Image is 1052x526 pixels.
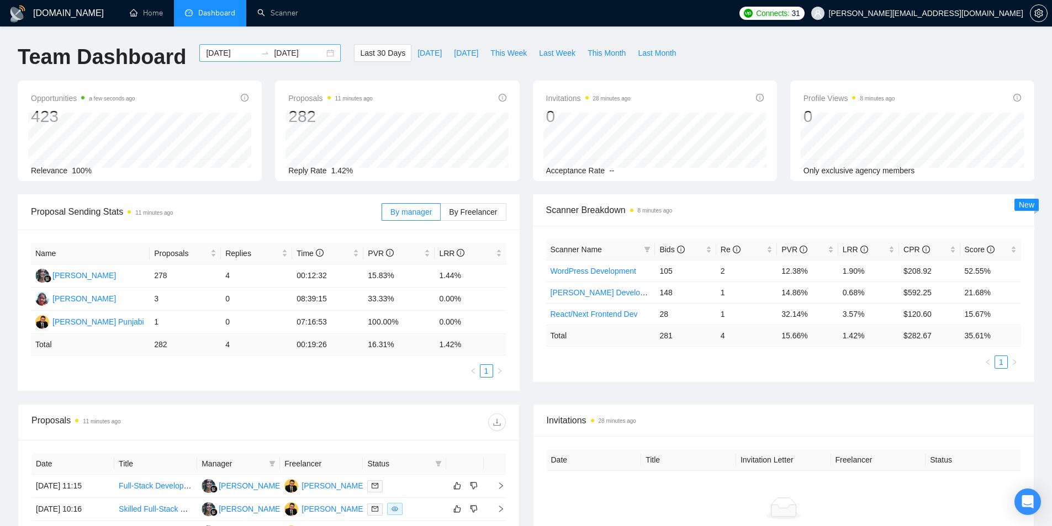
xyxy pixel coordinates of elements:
th: Title [641,449,736,471]
th: Freelancer [280,453,363,475]
span: Proposals [288,92,373,105]
span: info-circle [756,94,764,102]
span: info-circle [677,246,685,253]
span: Replies [225,247,279,259]
td: 0.00% [435,311,506,334]
a: Full-Stack Developer Needed to Build Web MVP [119,481,284,490]
span: 1.42% [331,166,353,175]
td: Total [546,325,655,346]
span: 31 [792,7,800,19]
input: Start date [206,47,256,59]
span: Acceptance Rate [546,166,605,175]
div: 0 [546,106,631,127]
a: PP[PERSON_NAME] Punjabi [35,317,144,326]
th: Invitation Letter [736,449,831,471]
td: [DATE] 10:16 [31,498,114,521]
span: left [985,359,991,365]
span: Invitations [546,92,631,105]
td: 1 [716,303,777,325]
td: $208.92 [899,260,960,281]
button: dislike [467,502,480,516]
span: info-circle [1013,94,1021,102]
td: 281 [655,325,716,346]
time: 11 minutes ago [83,418,120,424]
button: right [493,364,506,378]
div: Proposals [31,413,268,431]
td: 1 [150,311,221,334]
span: info-circle [733,246,741,253]
a: setting [1030,9,1048,18]
th: Manager [197,453,280,475]
button: Last 30 Days [354,44,411,62]
td: 278 [150,264,221,288]
li: Next Page [1008,355,1021,369]
span: Bids [659,245,684,254]
span: info-circle [241,94,249,102]
span: right [488,505,505,513]
img: gigradar-bm.png [210,485,218,493]
li: Next Page [493,364,506,378]
img: JJ [35,292,49,306]
th: Status [926,449,1021,471]
button: like [451,502,464,516]
li: 1 [995,355,1008,369]
th: Date [547,449,642,471]
li: Previous Page [981,355,995,369]
h1: Team Dashboard [18,44,186,70]
span: left [470,368,477,374]
time: 28 minutes ago [593,95,631,102]
time: 8 minutes ago [638,208,673,214]
th: Replies [221,243,292,264]
button: download [488,413,506,431]
span: user [814,9,822,17]
span: info-circle [457,249,464,257]
span: Proposals [154,247,208,259]
span: Proposal Sending Stats [31,205,382,219]
span: mail [372,482,378,489]
a: searchScanner [257,8,298,18]
span: like [453,504,461,513]
span: swap-right [261,49,269,57]
th: Proposals [150,243,221,264]
span: This Month [588,47,626,59]
img: gigradar-bm.png [210,508,218,516]
button: left [981,355,995,369]
span: info-circle [922,246,930,253]
span: Relevance [31,166,67,175]
div: [PERSON_NAME] [219,480,282,492]
span: right [1011,359,1018,365]
button: Last Week [533,44,581,62]
td: 1.42 % [435,334,506,355]
td: 08:39:15 [292,288,363,311]
button: dislike [467,479,480,492]
td: 1.90% [838,260,899,281]
span: right [496,368,503,374]
span: info-circle [499,94,506,102]
td: [DATE] 11:15 [31,475,114,498]
span: Last 30 Days [360,47,405,59]
a: Skilled Full-Stack Developer for React/Vite/Tailwind/Supabase App [119,504,346,513]
td: 3.57% [838,303,899,325]
span: This Week [490,47,527,59]
button: Last Month [632,44,682,62]
span: dashboard [185,9,193,17]
td: 0 [221,288,292,311]
span: info-circle [800,246,807,253]
span: Reply Rate [288,166,326,175]
td: 14.86% [777,281,838,303]
td: 16.31 % [363,334,435,355]
img: RS [35,269,49,283]
img: upwork-logo.png [744,9,753,18]
button: setting [1030,4,1048,22]
time: a few seconds ago [89,95,135,102]
button: like [451,479,464,492]
div: [PERSON_NAME] Punjabi [52,316,144,328]
td: 2 [716,260,777,281]
td: Total [31,334,150,355]
span: filter [267,455,278,472]
td: 0.68% [838,281,899,303]
span: Connects: [756,7,789,19]
th: Freelancer [831,449,926,471]
div: 0 [803,106,895,127]
a: RS[PERSON_NAME] [35,270,116,279]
